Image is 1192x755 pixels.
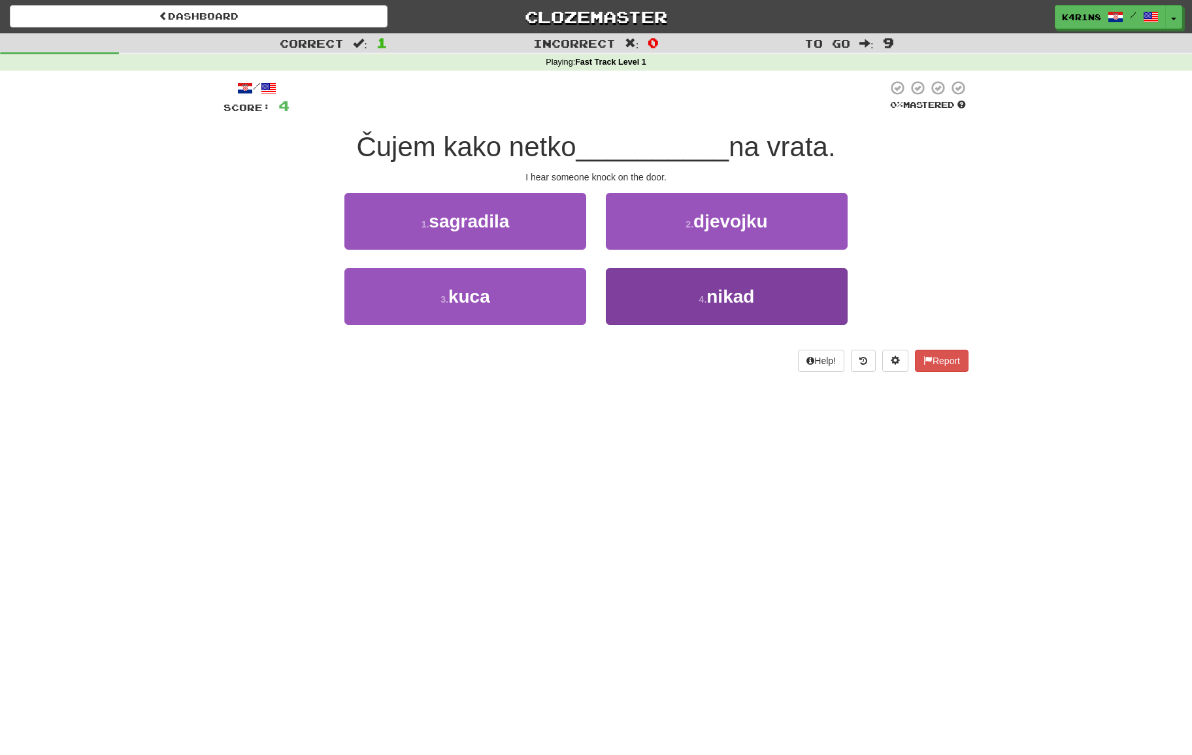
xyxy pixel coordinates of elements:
[278,97,290,114] span: 4
[353,38,367,49] span: :
[344,193,586,250] button: 1.sagradila
[533,37,616,50] span: Incorrect
[407,5,785,28] a: Clozemaster
[223,80,290,96] div: /
[1130,10,1136,20] span: /
[10,5,388,27] a: Dashboard
[606,268,848,325] button: 4.nikad
[1055,5,1166,29] a: k4r1n8 /
[422,219,429,229] small: 1 .
[576,131,729,162] span: __________
[429,211,509,231] span: sagradila
[648,35,659,50] span: 0
[890,99,903,110] span: 0 %
[223,102,271,113] span: Score:
[376,35,388,50] span: 1
[887,99,968,111] div: Mastered
[356,131,576,162] span: Čujem kako netko
[344,268,586,325] button: 3.kuca
[851,350,876,372] button: Round history (alt+y)
[686,219,693,229] small: 2 .
[693,211,768,231] span: djevojku
[448,286,490,307] span: kuca
[706,286,754,307] span: nikad
[223,171,968,184] div: I hear someone knock on the door.
[280,37,344,50] span: Correct
[699,294,707,305] small: 4 .
[804,37,850,50] span: To go
[798,350,844,372] button: Help!
[915,350,968,372] button: Report
[440,294,448,305] small: 3 .
[859,38,874,49] span: :
[1062,11,1101,23] span: k4r1n8
[729,131,835,162] span: na vrata.
[575,58,646,67] strong: Fast Track Level 1
[883,35,894,50] span: 9
[625,38,639,49] span: :
[606,193,848,250] button: 2.djevojku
